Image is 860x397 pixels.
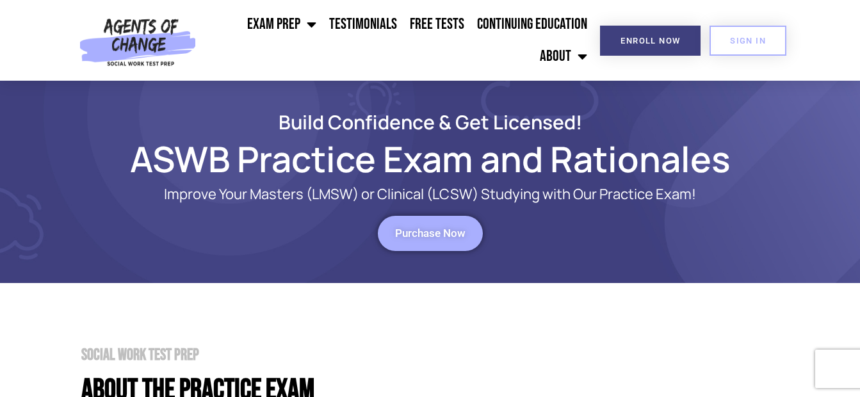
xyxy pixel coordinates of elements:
a: Enroll Now [600,26,701,56]
span: Enroll Now [621,36,680,45]
a: Continuing Education [471,8,594,40]
span: Purchase Now [395,228,466,239]
a: About [533,40,594,72]
a: SIGN IN [710,26,786,56]
a: Testimonials [323,8,403,40]
a: Purchase Now [378,216,483,251]
a: Exam Prep [241,8,323,40]
a: Free Tests [403,8,471,40]
nav: Menu [202,8,594,72]
span: SIGN IN [730,36,766,45]
h2: Build Confidence & Get Licensed! [65,113,795,131]
p: Improve Your Masters (LMSW) or Clinical (LCSW) Studying with Our Practice Exam! [117,186,744,202]
h1: ASWB Practice Exam and Rationales [65,144,795,174]
h2: Social Work Test Prep [81,347,613,363]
